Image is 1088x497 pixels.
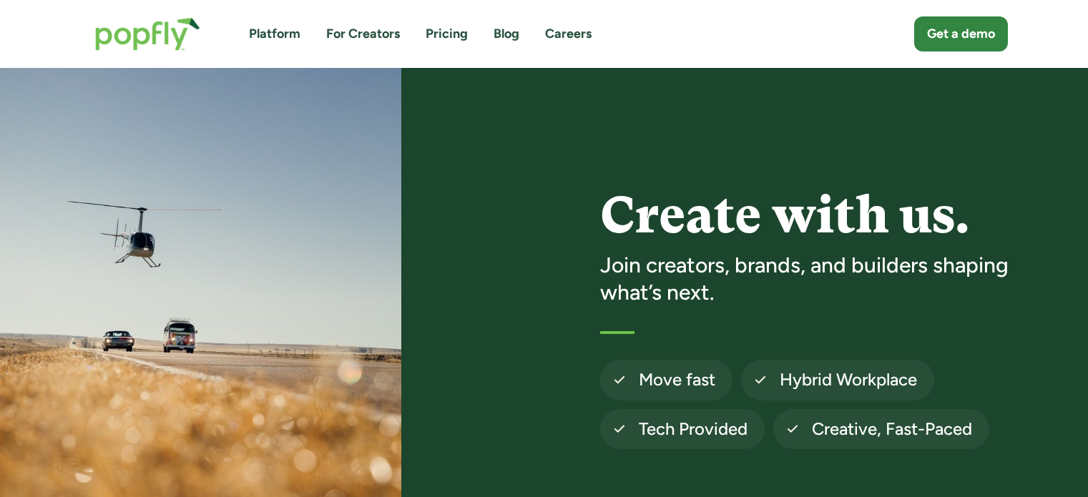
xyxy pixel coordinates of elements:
a: For Creators [326,25,400,43]
a: Careers [545,25,592,43]
h4: Creative, Fast-Paced [812,418,972,441]
a: Pricing [426,25,468,43]
a: Get a demo [914,16,1008,51]
a: Blog [494,25,519,43]
a: home [81,3,215,65]
h4: Hybrid Workplace [780,368,917,391]
div: Get a demo [927,25,995,43]
a: Platform [249,25,300,43]
h4: Tech Provided [639,418,748,441]
h3: Join creators, brands, and builders shaping what’s next. [600,252,1032,305]
h4: Move fast [639,368,715,391]
h1: Create with us. [600,188,1032,243]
